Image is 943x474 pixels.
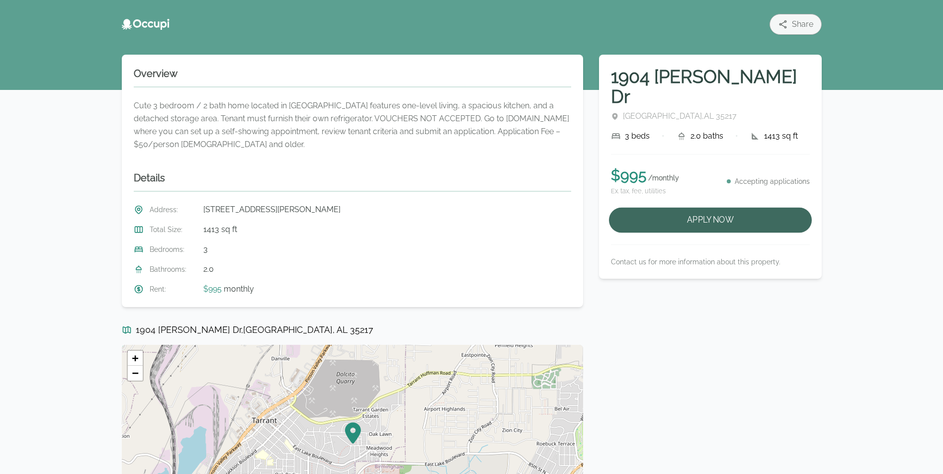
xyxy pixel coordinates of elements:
[222,284,254,294] span: monthly
[128,366,143,381] a: Zoom out
[625,130,650,142] span: 3 beds
[345,422,361,444] img: Marker
[764,130,798,142] span: 1413 sq ft
[690,130,723,142] span: 2.0 baths
[203,243,208,255] span: 3
[611,257,810,267] p: Contact us for more information about this property.
[770,14,822,35] button: Share
[203,284,222,294] span: $995
[128,351,143,366] a: Zoom in
[611,166,679,184] p: $ 995
[735,176,810,186] p: Accepting applications
[150,284,197,294] span: Rent :
[792,18,813,30] span: Share
[203,224,237,236] span: 1413 sq ft
[203,263,214,275] span: 2.0
[662,130,665,142] div: •
[611,186,679,196] small: Ex. tax, fee, utilities
[122,323,583,345] h3: 1904 [PERSON_NAME] Dr , [GEOGRAPHIC_DATA] , AL 35217
[150,225,197,235] span: Total Size :
[648,174,679,182] span: / monthly
[134,99,571,151] div: Cute 3 bedroom / 2 bath home located in [GEOGRAPHIC_DATA] features one-level living, a spacious k...
[134,171,571,192] h2: Details
[150,264,197,274] span: Bathrooms :
[623,110,737,122] span: [GEOGRAPHIC_DATA] , AL 35217
[132,352,138,364] span: +
[609,208,812,233] button: Apply Now
[150,244,197,254] span: Bedrooms :
[611,67,810,106] h1: 1904 [PERSON_NAME] Dr
[132,367,138,379] span: −
[134,67,571,87] h2: Overview
[150,205,197,215] span: Address :
[735,130,738,142] div: •
[203,204,341,216] span: [STREET_ADDRESS][PERSON_NAME]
